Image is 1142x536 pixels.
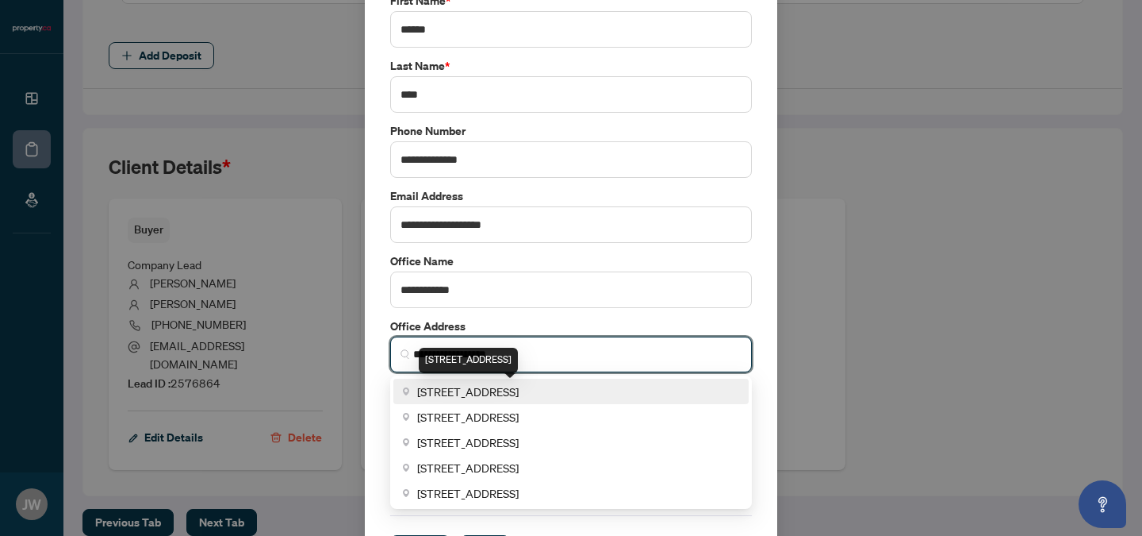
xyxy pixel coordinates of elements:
label: Office Name [390,253,752,270]
button: Open asap [1079,480,1126,528]
label: Phone Number [390,122,752,140]
label: Email Address [390,187,752,205]
span: [STREET_ADDRESS] [417,459,519,476]
span: [STREET_ADDRESS] [417,484,519,502]
label: Last Name [390,57,752,75]
span: [STREET_ADDRESS] [417,434,519,451]
img: search_icon [400,349,410,359]
span: [STREET_ADDRESS] [417,408,519,426]
span: [STREET_ADDRESS] [417,383,519,400]
label: Office Address [390,318,752,335]
div: [STREET_ADDRESS] [419,348,518,373]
